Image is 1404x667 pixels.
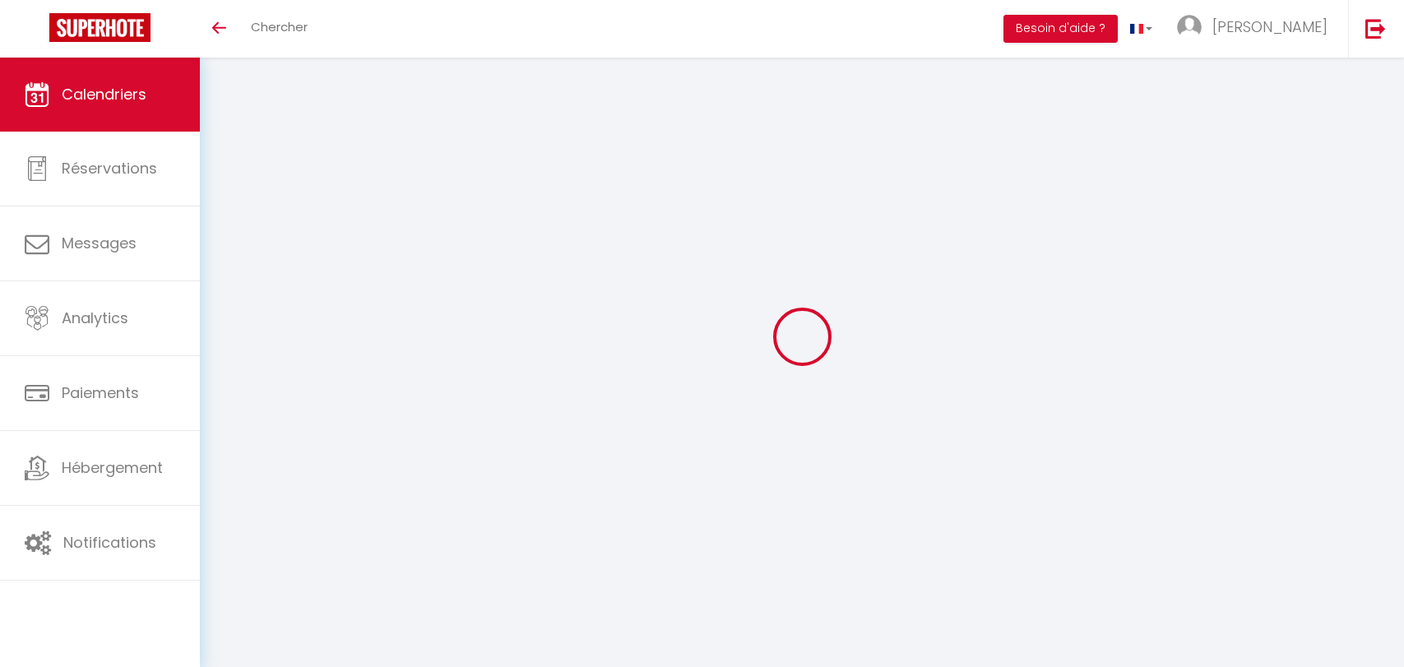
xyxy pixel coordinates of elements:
[251,18,308,35] span: Chercher
[1212,16,1328,37] span: [PERSON_NAME]
[1177,15,1202,39] img: ...
[1365,18,1386,39] img: logout
[49,13,151,42] img: Super Booking
[1003,15,1118,43] button: Besoin d'aide ?
[62,382,139,403] span: Paiements
[63,532,156,553] span: Notifications
[62,158,157,178] span: Réservations
[62,84,146,104] span: Calendriers
[62,233,137,253] span: Messages
[62,457,163,478] span: Hébergement
[62,308,128,328] span: Analytics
